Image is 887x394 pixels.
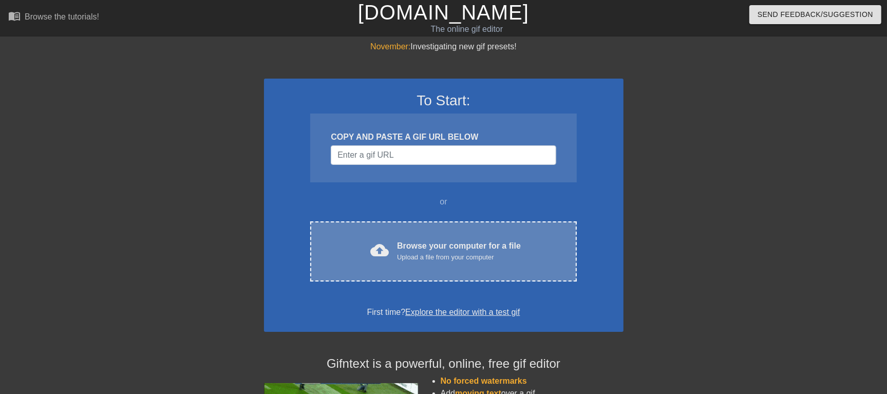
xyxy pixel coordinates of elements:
[8,10,21,22] span: menu_book
[301,23,633,35] div: The online gif editor
[277,306,610,318] div: First time?
[749,5,881,24] button: Send Feedback/Suggestion
[358,1,529,24] a: [DOMAIN_NAME]
[370,42,410,51] span: November:
[331,131,556,143] div: COPY AND PASTE A GIF URL BELOW
[397,252,521,262] div: Upload a file from your computer
[25,12,99,21] div: Browse the tutorials!
[331,145,556,165] input: Username
[758,8,873,21] span: Send Feedback/Suggestion
[370,241,389,259] span: cloud_upload
[277,92,610,109] h3: To Start:
[264,357,624,371] h4: Gifntext is a powerful, online, free gif editor
[397,240,521,262] div: Browse your computer for a file
[264,41,624,53] div: Investigating new gif presets!
[8,10,99,26] a: Browse the tutorials!
[441,377,527,385] span: No forced watermarks
[405,308,520,316] a: Explore the editor with a test gif
[291,196,597,208] div: or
